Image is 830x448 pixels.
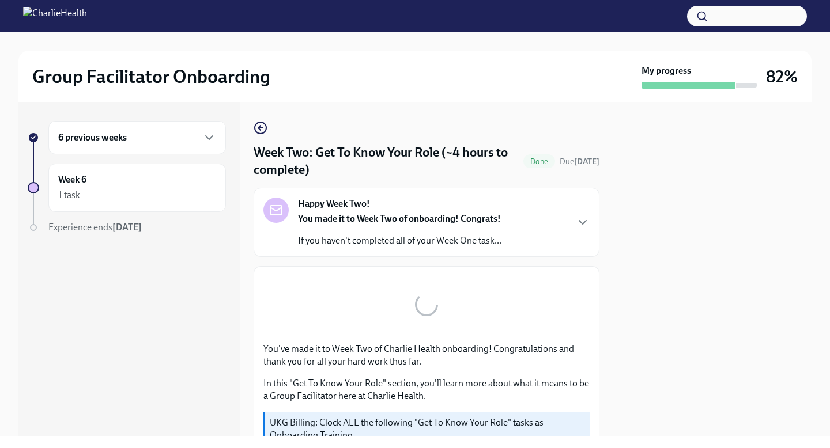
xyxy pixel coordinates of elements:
div: 6 previous weeks [48,121,226,154]
strong: My progress [642,64,691,77]
h6: 6 previous weeks [58,131,127,144]
span: September 1st, 2025 10:00 [560,156,599,167]
span: Experience ends [48,222,142,233]
p: UKG Billing: Clock ALL the following "Get To Know Your Role" tasks as Onboarding Training [270,416,585,442]
strong: [DATE] [574,157,599,166]
img: CharlieHealth [23,7,87,25]
p: If you haven't completed all of your Week One task... [298,234,501,247]
h4: Week Two: Get To Know Your Role (~4 hours to complete) [254,144,519,179]
p: You've made it to Week Two of Charlie Health onboarding! Congratulations and thank you for all yo... [263,343,590,368]
h6: Week 6 [58,173,86,186]
strong: [DATE] [112,222,142,233]
a: Week 61 task [28,164,226,212]
strong: Happy Week Two! [298,198,370,210]
div: 1 task [58,189,80,202]
strong: You made it to Week Two of onboarding! Congrats! [298,213,501,224]
button: Zoom image [263,276,590,333]
span: Done [523,157,555,166]
span: Due [560,157,599,166]
p: In this "Get To Know Your Role" section, you'll learn more about what it means to be a Group Faci... [263,377,590,403]
h2: Group Facilitator Onboarding [32,65,270,88]
h3: 82% [766,66,798,87]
